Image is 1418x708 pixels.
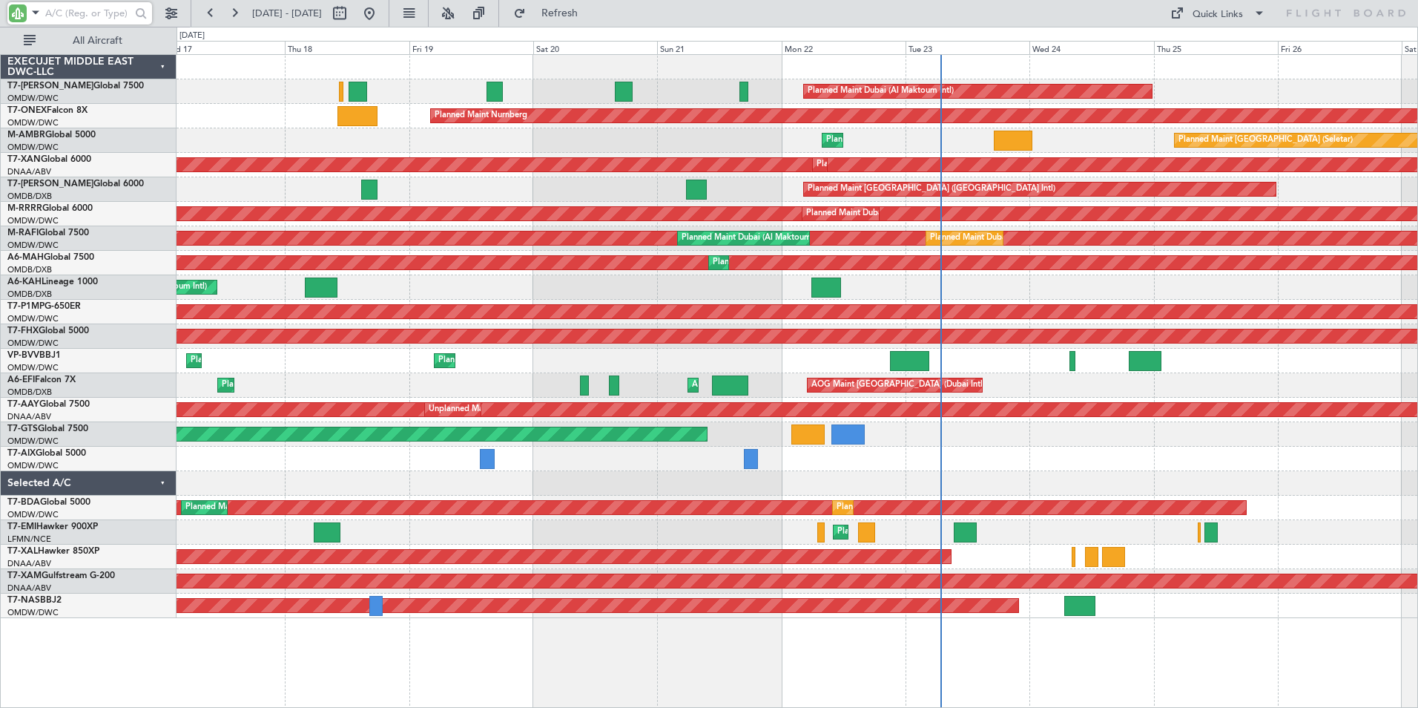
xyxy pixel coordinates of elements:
a: OMDW/DWC [7,436,59,447]
input: A/C (Reg. or Type) [45,2,131,24]
a: T7-XALHawker 850XP [7,547,99,556]
a: OMDW/DWC [7,338,59,349]
div: Planned Maint [GEOGRAPHIC_DATA] [837,521,979,543]
a: T7-[PERSON_NAME]Global 6000 [7,180,144,189]
div: Planned Maint [GEOGRAPHIC_DATA] (Seletar) [1178,129,1353,151]
div: Tue 23 [906,41,1029,54]
div: Planned Maint Dubai (Al Maktoum Intl) [191,350,337,372]
div: Sat 20 [533,41,657,54]
a: T7-P1MPG-650ER [7,302,81,311]
a: OMDB/DXB [7,191,52,202]
a: DNAA/ABV [7,411,51,422]
a: OMDB/DXB [7,387,52,398]
button: Refresh [507,1,596,25]
div: Planned Maint Dubai (Al Maktoum Intl) [185,496,332,519]
div: Wed 17 [161,41,285,54]
div: Planned Maint [GEOGRAPHIC_DATA] ([GEOGRAPHIC_DATA]) [222,374,455,396]
a: T7-XANGlobal 6000 [7,155,91,164]
a: OMDW/DWC [7,93,59,104]
a: OMDB/DXB [7,289,52,300]
a: OMDW/DWC [7,607,59,618]
div: Planned Maint Dubai (Al Maktoum Intl) [826,129,972,151]
div: Planned Maint [GEOGRAPHIC_DATA] ([GEOGRAPHIC_DATA] Intl) [808,178,1055,200]
a: DNAA/ABV [7,558,51,569]
div: Planned Maint Dubai (Al Maktoum Intl) [806,203,952,225]
div: Planned Maint Dubai (Al Maktoum Intl) [930,227,1076,249]
div: Fri 26 [1278,41,1402,54]
span: T7-BDA [7,498,40,507]
a: A6-KAHLineage 1000 [7,278,98,286]
span: T7-AIX [7,449,36,458]
a: A6-MAHGlobal 7500 [7,253,94,262]
div: Mon 22 [782,41,906,54]
div: Sun 21 [657,41,781,54]
a: T7-[PERSON_NAME]Global 7500 [7,82,144,91]
span: T7-XAN [7,155,41,164]
span: All Aircraft [39,36,156,46]
a: OMDW/DWC [7,362,59,373]
span: T7-FHX [7,327,39,335]
button: Quick Links [1163,1,1273,25]
div: Planned Maint Dubai (Al Maktoum Intl) [682,227,828,249]
a: M-RRRRGlobal 6000 [7,204,93,213]
div: Planned Maint Dubai (Al Maktoum Intl) [817,154,963,176]
div: Thu 18 [285,41,409,54]
span: M-AMBR [7,131,45,140]
span: T7-AAY [7,400,39,409]
div: Planned Maint Dubai (Al Maktoum Intl) [438,350,584,372]
button: All Aircraft [16,29,161,53]
a: M-RAFIGlobal 7500 [7,229,89,237]
div: [DATE] [179,30,205,42]
a: A6-EFIFalcon 7X [7,376,76,384]
a: T7-BDAGlobal 5000 [7,498,90,507]
a: T7-AAYGlobal 7500 [7,400,90,409]
a: M-AMBRGlobal 5000 [7,131,96,140]
div: Quick Links [1193,7,1243,22]
span: A6-KAH [7,278,42,286]
a: OMDW/DWC [7,460,59,471]
span: T7-[PERSON_NAME] [7,82,93,91]
a: OMDW/DWC [7,215,59,226]
span: VP-BVV [7,351,39,360]
a: LFMN/NCE [7,534,51,545]
span: M-RAFI [7,229,39,237]
a: T7-AIXGlobal 5000 [7,449,86,458]
span: A6-MAH [7,253,44,262]
div: Wed 24 [1029,41,1153,54]
a: OMDW/DWC [7,509,59,520]
a: OMDW/DWC [7,117,59,128]
a: OMDB/DXB [7,264,52,275]
a: DNAA/ABV [7,166,51,177]
div: Unplanned Maint [GEOGRAPHIC_DATA] (Al Maktoum Intl) [429,399,648,421]
div: Planned Maint Dubai (Al Maktoum Intl) [837,496,983,519]
a: T7-FHXGlobal 5000 [7,327,89,335]
span: A6-EFI [7,376,35,384]
a: OMDW/DWC [7,313,59,324]
div: Planned Maint Nurnberg [435,105,527,127]
a: T7-ONEXFalcon 8X [7,106,88,115]
span: T7-[PERSON_NAME] [7,180,93,189]
span: [DATE] - [DATE] [252,7,322,20]
span: T7-GTS [7,425,38,433]
span: T7-NAS [7,596,40,605]
a: DNAA/ABV [7,583,51,594]
a: OMDW/DWC [7,142,59,153]
div: Thu 25 [1154,41,1278,54]
div: Planned Maint [GEOGRAPHIC_DATA] ([GEOGRAPHIC_DATA] Intl) [713,252,960,274]
div: AOG Maint [692,374,735,396]
span: T7-XAL [7,547,38,556]
span: T7-P1MP [7,302,44,311]
a: T7-GTSGlobal 7500 [7,425,88,433]
div: Planned Maint Dubai (Al Maktoum Intl) [808,80,954,102]
span: T7-XAM [7,571,42,580]
div: Fri 19 [409,41,533,54]
a: VP-BVVBBJ1 [7,351,61,360]
a: OMDW/DWC [7,240,59,251]
span: M-RRRR [7,204,42,213]
span: T7-ONEX [7,106,47,115]
a: T7-XAMGulfstream G-200 [7,571,115,580]
span: T7-EMI [7,522,36,531]
span: Refresh [529,8,591,19]
a: T7-EMIHawker 900XP [7,522,98,531]
a: T7-NASBBJ2 [7,596,62,605]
